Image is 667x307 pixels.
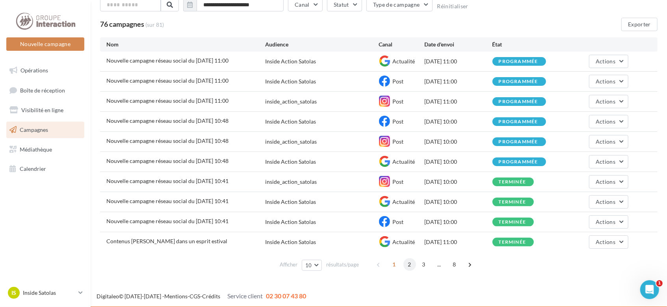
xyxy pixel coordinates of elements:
[589,155,628,168] button: Actions
[424,78,492,85] div: [DATE] 11:00
[424,238,492,246] div: [DATE] 11:00
[265,78,316,85] div: Inside Action Satolas
[20,165,46,172] span: Calendrier
[5,141,86,158] a: Médiathèque
[424,138,492,146] div: [DATE] 10:00
[499,179,526,185] div: terminée
[145,21,164,29] span: (sur 81)
[499,159,538,165] div: programmée
[596,58,615,65] span: Actions
[403,258,416,271] span: 2
[305,262,312,268] span: 10
[589,235,628,249] button: Actions
[499,220,526,225] div: terminée
[393,118,404,125] span: Post
[596,198,615,205] span: Actions
[656,280,663,287] span: 1
[499,59,538,64] div: programmée
[5,122,86,138] a: Campagnes
[100,20,144,28] span: 76 campagnes
[5,161,86,177] a: Calendrier
[6,37,84,51] button: Nouvelle campagne
[20,87,65,93] span: Boîte de réception
[265,218,316,226] div: Inside Action Satolas
[106,41,265,48] div: Nom
[437,3,468,9] button: Réinitialiser
[20,126,48,133] span: Campagnes
[265,178,317,186] div: inside_action_satolas
[21,107,63,113] span: Visibilité en ligne
[640,280,659,299] iframe: Intercom live chat
[106,117,229,124] span: Nouvelle campagne réseau social du 07-08-2025 10:48
[326,261,359,268] span: résultats/page
[20,146,52,152] span: Médiathèque
[393,158,415,165] span: Actualité
[589,135,628,148] button: Actions
[424,57,492,65] div: [DATE] 11:00
[190,293,200,300] a: CGS
[393,239,415,245] span: Actualité
[393,218,404,225] span: Post
[589,95,628,108] button: Actions
[5,62,86,79] a: Opérations
[302,260,322,271] button: 10
[106,238,227,244] span: Contenus Merciii dans un esprit estival
[388,258,401,271] span: 1
[424,218,492,226] div: [DATE] 10:00
[433,258,446,271] span: ...
[596,78,615,85] span: Actions
[106,198,229,204] span: Nouvelle campagne réseau social du 07-08-2025 10:41
[424,198,492,206] div: [DATE] 10:00
[23,289,75,297] p: Inside Satolas
[492,41,561,48] div: État
[106,137,229,144] span: Nouvelle campagne réseau social du 07-08-2025 10:48
[379,41,424,48] div: Canal
[5,102,86,118] a: Visibilité en ligne
[265,238,316,246] div: Inside Action Satolas
[596,178,615,185] span: Actions
[164,293,188,300] a: Mentions
[424,158,492,166] div: [DATE] 10:00
[97,293,119,300] a: Digitaleo
[424,98,492,105] div: [DATE] 11:00
[393,138,404,145] span: Post
[106,157,229,164] span: Nouvelle campagne réseau social du 07-08-2025 10:48
[499,139,538,144] div: programmée
[106,77,229,84] span: Nouvelle campagne réseau social du 07-08-2025 11:00
[596,138,615,145] span: Actions
[589,75,628,88] button: Actions
[265,158,316,166] div: Inside Action Satolas
[280,261,297,268] span: Afficher
[266,292,306,300] span: 02 30 07 43 80
[106,57,229,64] span: Nouvelle campagne réseau social du 07-08-2025 11:00
[499,79,538,84] div: programmée
[6,285,84,300] a: IS Inside Satolas
[393,178,404,185] span: Post
[5,82,86,99] a: Boîte de réception
[227,292,263,300] span: Service client
[265,57,316,65] div: Inside Action Satolas
[448,258,461,271] span: 8
[265,41,379,48] div: Audience
[393,198,415,205] span: Actualité
[97,293,306,300] span: © [DATE]-[DATE] - - -
[418,258,430,271] span: 3
[393,98,404,105] span: Post
[424,178,492,186] div: [DATE] 10:00
[265,138,317,146] div: inside_action_satolas
[596,118,615,125] span: Actions
[106,218,229,224] span: Nouvelle campagne réseau social du 07-08-2025 10:41
[265,198,316,206] div: Inside Action Satolas
[424,118,492,126] div: [DATE] 10:00
[596,239,615,245] span: Actions
[424,41,492,48] div: Date d'envoi
[265,118,316,126] div: Inside Action Satolas
[596,218,615,225] span: Actions
[499,200,526,205] div: terminée
[596,98,615,105] span: Actions
[11,289,16,297] span: IS
[20,67,48,74] span: Opérations
[621,18,658,31] button: Exporter
[499,119,538,124] div: programmée
[589,55,628,68] button: Actions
